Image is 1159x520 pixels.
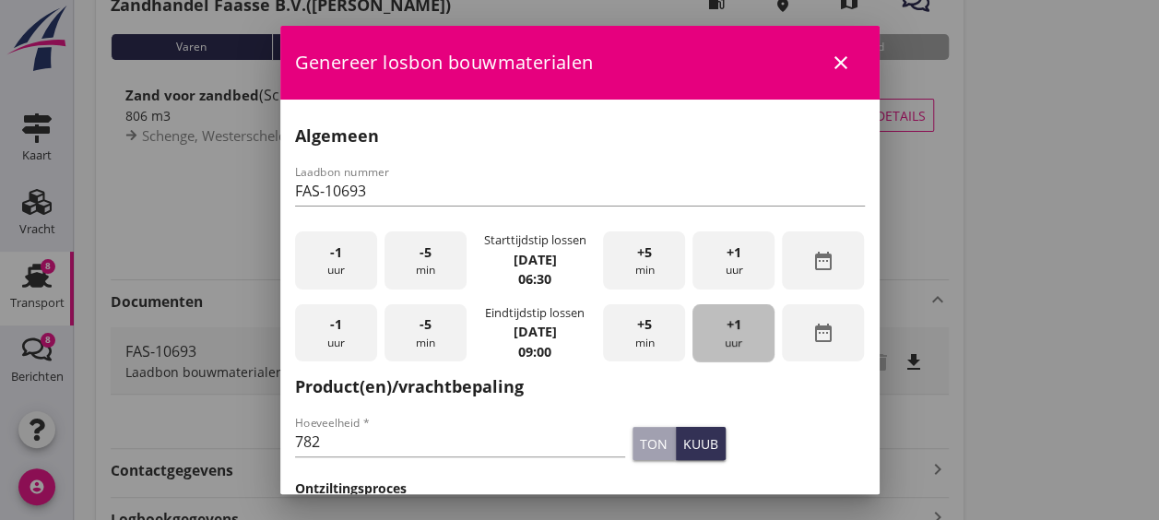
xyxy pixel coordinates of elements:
[330,242,342,263] span: -1
[485,304,585,322] div: Eindtijdstip lossen
[295,374,865,399] h2: Product(en)/vrachtbepaling
[692,231,775,290] div: uur
[513,323,556,340] strong: [DATE]
[295,427,626,456] input: Hoeveelheid *
[692,304,775,362] div: uur
[295,304,377,362] div: uur
[295,124,865,148] h2: Algemeen
[295,231,377,290] div: uur
[830,52,852,74] i: close
[518,343,551,360] strong: 09:00
[295,479,865,498] h3: Ontziltingsproces
[518,270,551,288] strong: 06:30
[637,242,652,263] span: +5
[676,427,726,460] button: kuub
[603,304,685,362] div: min
[384,304,467,362] div: min
[384,231,467,290] div: min
[483,231,585,249] div: Starttijdstip lossen
[683,434,718,454] div: kuub
[727,242,741,263] span: +1
[640,434,668,454] div: ton
[420,242,432,263] span: -5
[812,322,834,344] i: date_range
[330,314,342,335] span: -1
[513,251,556,268] strong: [DATE]
[420,314,432,335] span: -5
[603,231,685,290] div: min
[633,427,676,460] button: ton
[727,314,741,335] span: +1
[295,176,865,206] input: Laadbon nummer
[637,314,652,335] span: +5
[812,250,834,272] i: date_range
[280,26,880,100] div: Genereer losbon bouwmaterialen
